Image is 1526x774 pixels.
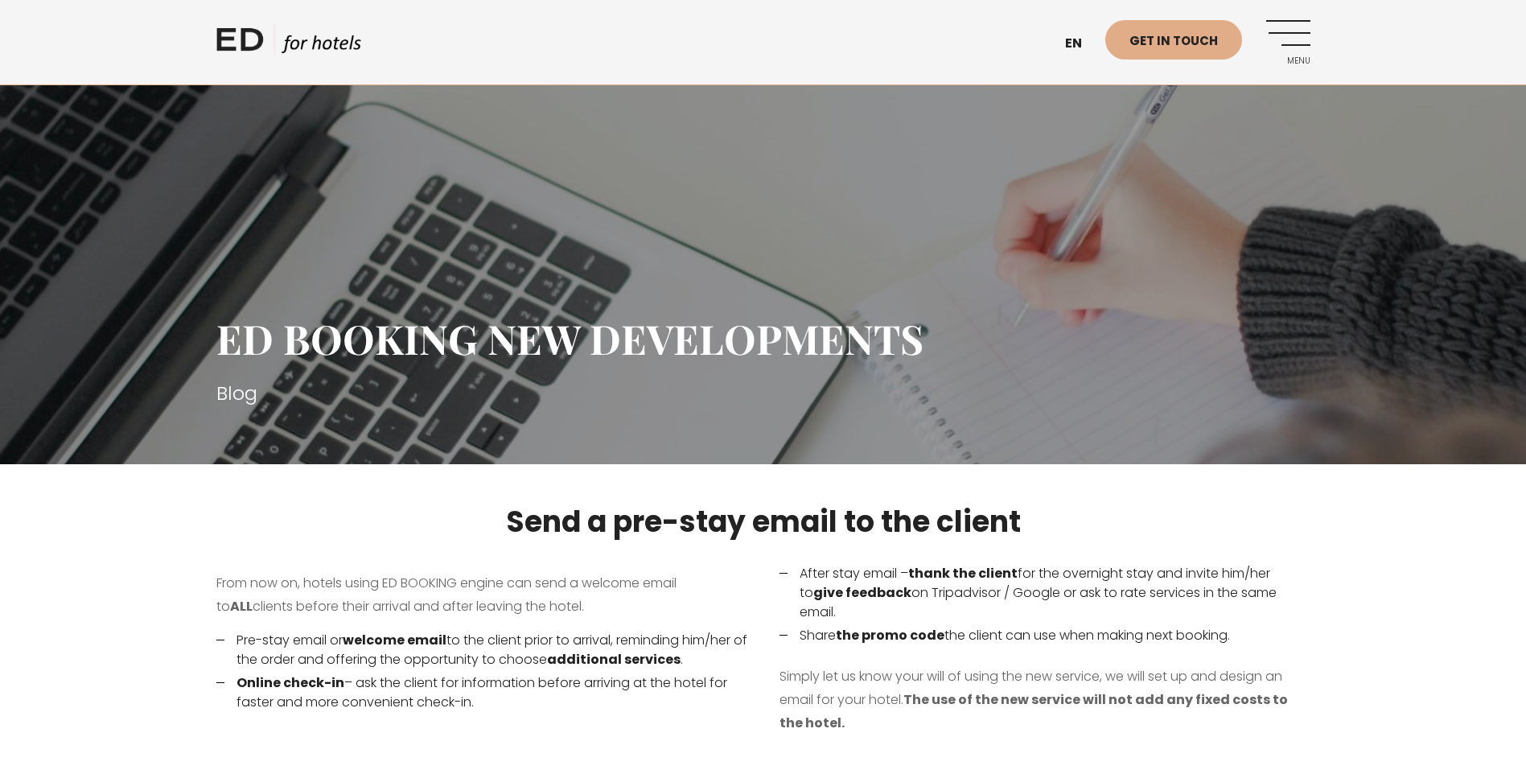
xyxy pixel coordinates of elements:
[216,572,747,619] p: From now on, hotels using ED BOOKING engine can send a welcome email to clients before their arri...
[779,665,1310,735] p: Simply let us know your will of using the new service, we will set up and design an email for you...
[779,690,1288,732] strong: The use of the new service will not add any fixed costs to the hotel.
[216,500,1310,544] h3: Send a pre-stay email to the client
[1266,20,1310,64] a: Menu
[779,626,1310,645] li: Share the client can use when making next booking.
[1105,20,1242,60] a: Get in touch
[908,564,1018,583] strong: thank the client
[813,583,911,602] strong: give feedback
[216,315,1310,363] h1: ED BOOKING NEW DEVELOPMENTS
[230,597,253,615] strong: ALL
[779,564,1310,622] li: After stay email – for the overnight stay and invite him/her to on Tripadvisor / Google or ask to...
[216,379,1310,408] h3: Blog
[216,631,747,669] li: Pre-stay email or to the client prior to arrival, reminding him/her of the order and offering the...
[216,673,747,712] li: – ask the client for information before arriving at the hotel for faster and more convenient chec...
[216,24,361,64] a: ED HOTELS
[547,650,681,669] strong: additional services
[343,631,446,649] strong: welcome email
[1266,56,1310,66] span: Menu
[1057,24,1105,64] a: en
[836,626,944,644] strong: the promo code
[237,673,344,692] strong: Online check-in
